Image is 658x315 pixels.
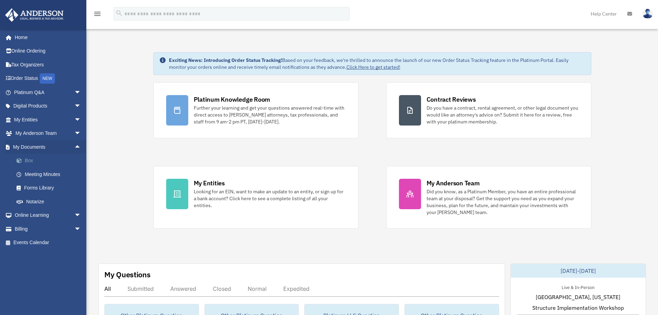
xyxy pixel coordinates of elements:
div: All [104,285,111,292]
a: menu [93,12,102,18]
span: arrow_drop_down [74,113,88,127]
a: Billingarrow_drop_down [5,222,92,236]
span: [GEOGRAPHIC_DATA], [US_STATE] [536,293,620,301]
div: Normal [248,285,267,292]
div: NEW [40,73,55,84]
i: search [115,9,123,17]
a: Home [5,30,88,44]
img: User Pic [642,9,653,19]
div: Further your learning and get your questions answered real-time with direct access to [PERSON_NAM... [194,104,346,125]
div: My Entities [194,179,225,187]
a: Online Learningarrow_drop_down [5,209,92,222]
div: Closed [213,285,231,292]
a: Box [10,154,92,168]
span: arrow_drop_down [74,222,88,236]
div: Answered [170,285,196,292]
a: Events Calendar [5,236,92,250]
span: arrow_drop_down [74,99,88,113]
a: Forms Library [10,181,92,195]
div: Contract Reviews [427,95,476,104]
span: Structure Implementation Workshop [532,304,624,312]
a: My Entitiesarrow_drop_down [5,113,92,127]
a: Order StatusNEW [5,72,92,86]
div: Based on your feedback, we're thrilled to announce the launch of our new Order Status Tracking fe... [169,57,585,71]
span: arrow_drop_down [74,85,88,100]
img: Anderson Advisors Platinum Portal [3,8,66,22]
a: My Anderson Team Did you know, as a Platinum Member, you have an entire professional team at your... [386,166,591,229]
span: arrow_drop_up [74,140,88,154]
span: arrow_drop_down [74,127,88,141]
div: Do you have a contract, rental agreement, or other legal document you would like an attorney's ad... [427,104,579,125]
a: Notarize [10,195,92,209]
a: Meeting Minutes [10,167,92,181]
a: Tax Organizers [5,58,92,72]
a: Click Here to get started! [346,64,400,70]
a: Online Ordering [5,44,92,58]
div: Expedited [283,285,309,292]
div: Submitted [127,285,154,292]
a: Platinum Q&Aarrow_drop_down [5,85,92,99]
a: My Anderson Teamarrow_drop_down [5,127,92,140]
a: My Documentsarrow_drop_up [5,140,92,154]
i: menu [93,10,102,18]
div: Did you know, as a Platinum Member, you have an entire professional team at your disposal? Get th... [427,188,579,216]
div: Platinum Knowledge Room [194,95,270,104]
a: My Entities Looking for an EIN, want to make an update to an entity, or sign up for a bank accoun... [153,166,359,229]
div: Live & In-Person [556,283,600,290]
span: arrow_drop_down [74,209,88,223]
div: [DATE]-[DATE] [511,264,646,278]
a: Platinum Knowledge Room Further your learning and get your questions answered real-time with dire... [153,82,359,138]
div: Looking for an EIN, want to make an update to an entity, or sign up for a bank account? Click her... [194,188,346,209]
div: My Anderson Team [427,179,480,187]
strong: Exciting News: Introducing Order Status Tracking! [169,57,282,63]
a: Contract Reviews Do you have a contract, rental agreement, or other legal document you would like... [386,82,591,138]
div: My Questions [104,269,151,280]
a: Digital Productsarrow_drop_down [5,99,92,113]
